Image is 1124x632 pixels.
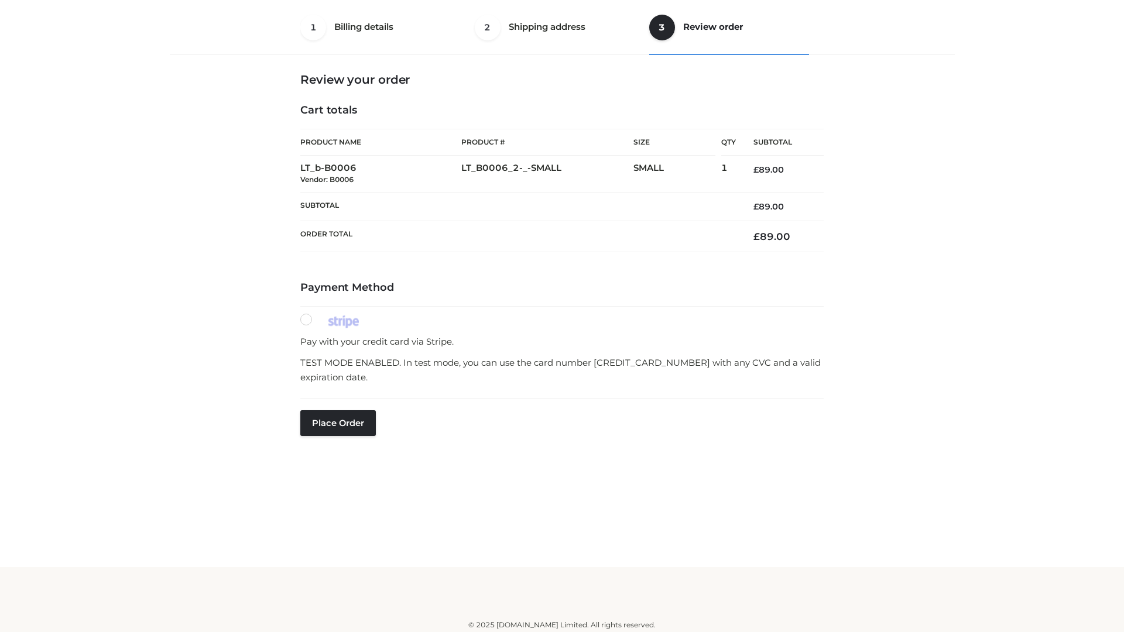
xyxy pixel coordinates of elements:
[736,129,824,156] th: Subtotal
[300,175,354,184] small: Vendor: B0006
[300,129,461,156] th: Product Name
[721,129,736,156] th: Qty
[753,164,759,175] span: £
[300,281,824,294] h4: Payment Method
[633,129,715,156] th: Size
[753,231,760,242] span: £
[300,73,824,87] h3: Review your order
[300,156,461,193] td: LT_b-B0006
[721,156,736,193] td: 1
[300,104,824,117] h4: Cart totals
[300,334,824,349] p: Pay with your credit card via Stripe.
[461,156,633,193] td: LT_B0006_2-_-SMALL
[753,164,784,175] bdi: 89.00
[633,156,721,193] td: SMALL
[300,221,736,252] th: Order Total
[300,410,376,436] button: Place order
[753,231,790,242] bdi: 89.00
[300,192,736,221] th: Subtotal
[174,619,950,631] div: © 2025 [DOMAIN_NAME] Limited. All rights reserved.
[300,355,824,385] p: TEST MODE ENABLED. In test mode, you can use the card number [CREDIT_CARD_NUMBER] with any CVC an...
[753,201,759,212] span: £
[753,201,784,212] bdi: 89.00
[461,129,633,156] th: Product #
